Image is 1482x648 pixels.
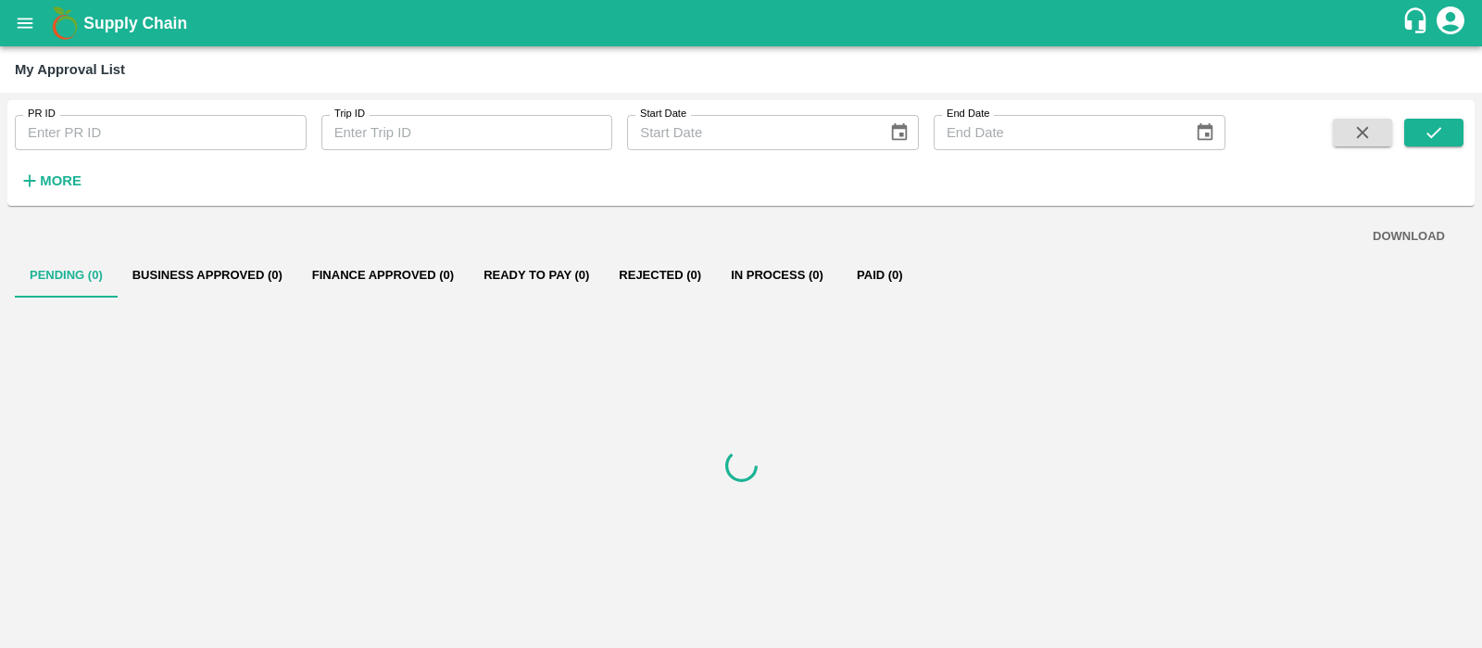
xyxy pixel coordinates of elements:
label: End Date [947,107,989,121]
button: Ready To Pay (0) [469,253,604,298]
label: PR ID [28,107,56,121]
button: open drawer [4,2,46,44]
div: account of current user [1434,4,1467,43]
input: Enter Trip ID [321,115,613,150]
button: Finance Approved (0) [297,253,469,298]
button: Pending (0) [15,253,118,298]
button: More [15,165,86,197]
input: Start Date [627,115,873,150]
input: Enter PR ID [15,115,307,150]
button: Paid (0) [838,253,922,298]
b: Supply Chain [83,14,187,32]
a: Supply Chain [83,10,1401,36]
strong: More [40,173,82,188]
img: logo [46,5,83,42]
button: Choose date [1187,115,1223,150]
button: Business Approved (0) [118,253,297,298]
button: DOWNLOAD [1365,221,1452,253]
button: In Process (0) [716,253,838,298]
div: My Approval List [15,57,125,82]
button: Choose date [882,115,917,150]
label: Start Date [640,107,686,121]
label: Trip ID [334,107,365,121]
button: Rejected (0) [604,253,716,298]
input: End Date [934,115,1180,150]
div: customer-support [1401,6,1434,40]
